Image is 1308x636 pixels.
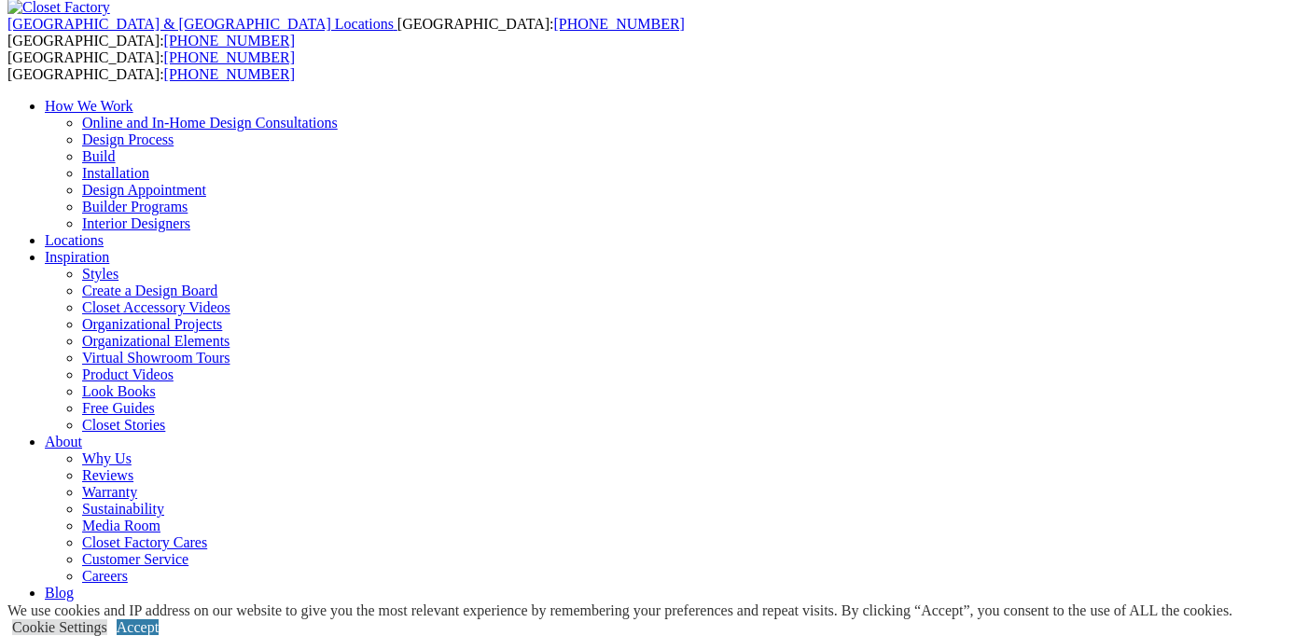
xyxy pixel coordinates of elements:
[82,484,137,500] a: Warranty
[117,619,159,635] a: Accept
[7,16,397,32] a: [GEOGRAPHIC_DATA] & [GEOGRAPHIC_DATA] Locations
[7,49,295,82] span: [GEOGRAPHIC_DATA]: [GEOGRAPHIC_DATA]:
[82,333,230,349] a: Organizational Elements
[82,467,133,483] a: Reviews
[82,299,230,315] a: Closet Accessory Videos
[82,417,165,433] a: Closet Stories
[82,283,217,298] a: Create a Design Board
[82,199,188,214] a: Builder Programs
[82,518,160,533] a: Media Room
[82,383,156,399] a: Look Books
[45,98,133,114] a: How We Work
[45,249,109,265] a: Inspiration
[82,450,132,466] a: Why Us
[82,534,207,550] a: Closet Factory Cares
[7,602,1232,619] div: We use cookies and IP address on our website to give you the most relevant experience by remember...
[45,434,82,449] a: About
[164,66,295,82] a: [PHONE_NUMBER]
[82,115,338,131] a: Online and In-Home Design Consultations
[7,16,685,48] span: [GEOGRAPHIC_DATA]: [GEOGRAPHIC_DATA]:
[45,585,74,601] a: Blog
[164,33,295,48] a: [PHONE_NUMBER]
[82,366,174,382] a: Product Videos
[45,232,104,248] a: Locations
[164,49,295,65] a: [PHONE_NUMBER]
[12,619,107,635] a: Cookie Settings
[82,316,222,332] a: Organizational Projects
[82,148,116,164] a: Build
[82,568,128,584] a: Careers
[82,400,155,416] a: Free Guides
[82,501,164,517] a: Sustainability
[82,165,149,181] a: Installation
[82,182,206,198] a: Design Appointment
[82,215,190,231] a: Interior Designers
[82,266,118,282] a: Styles
[553,16,684,32] a: [PHONE_NUMBER]
[45,601,116,617] a: Franchising
[82,131,174,147] a: Design Process
[7,16,394,32] span: [GEOGRAPHIC_DATA] & [GEOGRAPHIC_DATA] Locations
[82,350,230,366] a: Virtual Showroom Tours
[82,551,188,567] a: Customer Service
